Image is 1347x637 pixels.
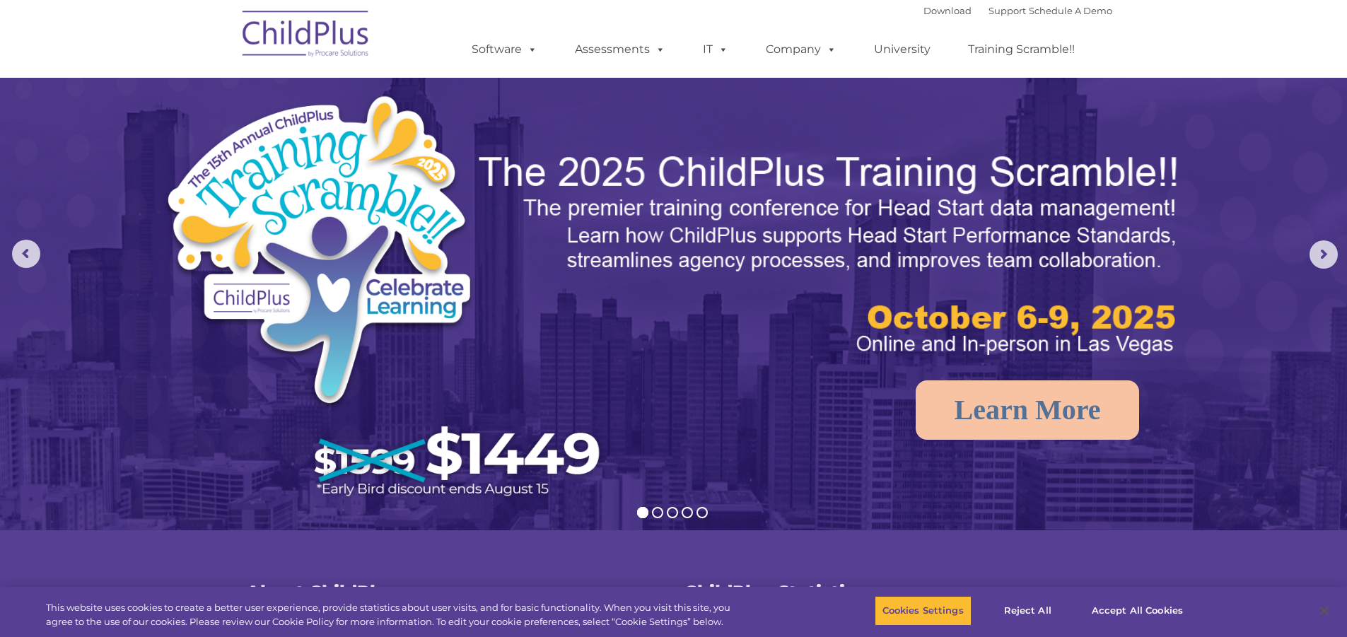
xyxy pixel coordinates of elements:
[457,35,552,64] a: Software
[246,581,397,602] span: About ChildPlus
[684,581,865,602] span: ChildPlus Statistics
[561,35,680,64] a: Assessments
[235,1,377,71] img: ChildPlus by Procare Solutions
[923,5,1112,16] font: |
[984,596,1072,626] button: Reject All
[689,35,742,64] a: IT
[1309,595,1340,626] button: Close
[1029,5,1112,16] a: Schedule A Demo
[875,596,972,626] button: Cookies Settings
[989,5,1026,16] a: Support
[954,35,1089,64] a: Training Scramble!!
[923,5,972,16] a: Download
[752,35,851,64] a: Company
[46,601,741,629] div: This website uses cookies to create a better user experience, provide statistics about user visit...
[1084,596,1191,626] button: Accept All Cookies
[916,380,1140,440] a: Learn More
[860,35,945,64] a: University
